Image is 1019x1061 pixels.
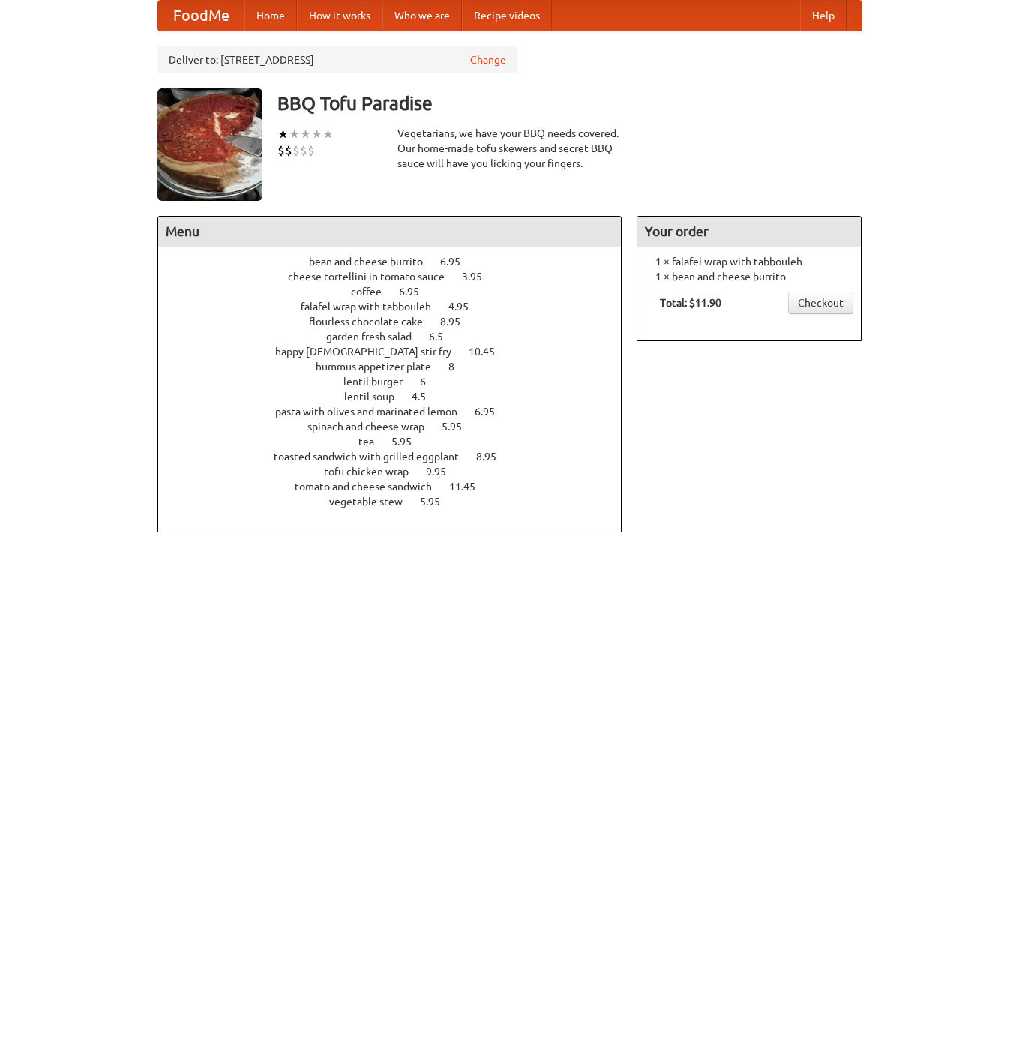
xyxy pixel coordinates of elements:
[297,1,382,31] a: How it works
[344,391,454,403] a: lentil soup 4.5
[645,254,853,269] li: 1 × falafel wrap with tabbouleh
[324,466,424,478] span: tofu chicken wrap
[277,142,285,159] li: $
[295,481,447,493] span: tomato and cheese sandwich
[311,126,322,142] li: ★
[800,1,847,31] a: Help
[277,126,289,142] li: ★
[645,269,853,284] li: 1 × bean and cheese burrito
[470,52,506,67] a: Change
[289,126,300,142] li: ★
[277,88,862,118] h3: BBQ Tofu Paradise
[329,496,418,508] span: vegetable stew
[429,331,458,343] span: 6.5
[382,1,462,31] a: Who we are
[358,436,389,448] span: tea
[275,406,523,418] a: pasta with olives and marinated lemon 6.95
[462,1,552,31] a: Recipe videos
[292,142,300,159] li: $
[288,271,510,283] a: cheese tortellini in tomato sauce 3.95
[324,466,474,478] a: tofu chicken wrap 9.95
[660,297,721,309] b: Total: $11.90
[475,406,510,418] span: 6.95
[158,217,622,247] h4: Menu
[316,361,446,373] span: hummus appetizer plate
[301,301,446,313] span: falafel wrap with tabbouleh
[157,46,517,73] div: Deliver to: [STREET_ADDRESS]
[274,451,524,463] a: toasted sandwich with grilled eggplant 8.95
[309,316,488,328] a: flourless chocolate cake 8.95
[288,271,460,283] span: cheese tortellini in tomato sauce
[344,391,409,403] span: lentil soup
[309,256,488,268] a: bean and cheese burrito 6.95
[158,1,244,31] a: FoodMe
[420,376,441,388] span: 6
[309,316,438,328] span: flourless chocolate cake
[295,481,503,493] a: tomato and cheese sandwich 11.45
[316,361,482,373] a: hummus appetizer plate 8
[326,331,427,343] span: garden fresh salad
[637,217,861,247] h4: Your order
[449,481,490,493] span: 11.45
[788,292,853,314] a: Checkout
[442,421,477,433] span: 5.95
[244,1,297,31] a: Home
[448,361,469,373] span: 8
[391,436,427,448] span: 5.95
[301,301,496,313] a: falafel wrap with tabbouleh 4.95
[157,88,262,201] img: angular.jpg
[307,421,439,433] span: spinach and cheese wrap
[426,466,461,478] span: 9.95
[274,451,474,463] span: toasted sandwich with grilled eggplant
[351,286,397,298] span: coffee
[343,376,418,388] span: lentil burger
[440,256,475,268] span: 6.95
[309,256,438,268] span: bean and cheese burrito
[399,286,434,298] span: 6.95
[329,496,468,508] a: vegetable stew 5.95
[476,451,511,463] span: 8.95
[275,346,523,358] a: happy [DEMOGRAPHIC_DATA] stir fry 10.45
[326,331,471,343] a: garden fresh salad 6.5
[343,376,454,388] a: lentil burger 6
[322,126,334,142] li: ★
[397,126,622,171] div: Vegetarians, we have your BBQ needs covered. Our home-made tofu skewers and secret BBQ sauce will...
[462,271,497,283] span: 3.95
[412,391,441,403] span: 4.5
[275,346,466,358] span: happy [DEMOGRAPHIC_DATA] stir fry
[300,126,311,142] li: ★
[420,496,455,508] span: 5.95
[275,406,472,418] span: pasta with olives and marinated lemon
[440,316,475,328] span: 8.95
[307,142,315,159] li: $
[448,301,484,313] span: 4.95
[285,142,292,159] li: $
[358,436,439,448] a: tea 5.95
[351,286,447,298] a: coffee 6.95
[307,421,490,433] a: spinach and cheese wrap 5.95
[469,346,510,358] span: 10.45
[300,142,307,159] li: $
